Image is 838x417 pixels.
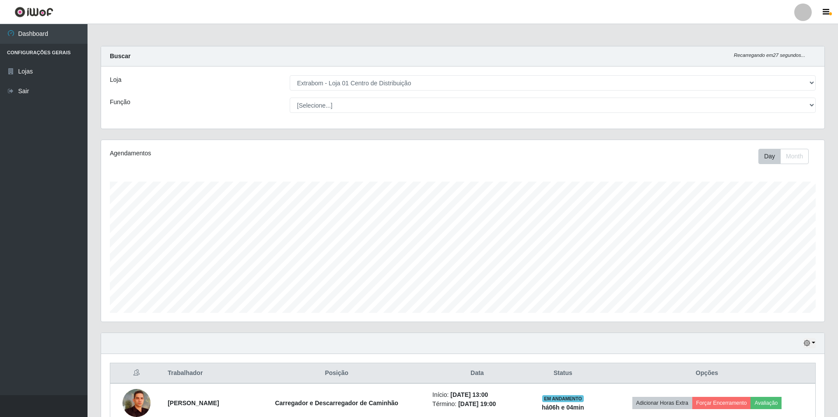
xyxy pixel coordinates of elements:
strong: há 06 h e 04 min [542,404,584,411]
button: Adicionar Horas Extra [632,397,692,409]
i: Recarregando em 27 segundos... [734,53,805,58]
th: Status [527,363,599,384]
th: Opções [599,363,816,384]
th: Posição [246,363,427,384]
span: EM ANDAMENTO [542,395,584,402]
li: Término: [432,399,522,409]
button: Day [758,149,781,164]
label: Loja [110,75,121,84]
img: 1744037163633.jpeg [123,389,151,417]
time: [DATE] 19:00 [458,400,496,407]
img: CoreUI Logo [14,7,53,18]
div: Agendamentos [110,149,396,158]
li: Início: [432,390,522,399]
button: Month [780,149,809,164]
label: Função [110,98,130,107]
button: Avaliação [750,397,782,409]
strong: Carregador e Descarregador de Caminhão [275,399,398,406]
div: Toolbar with button groups [758,149,816,164]
th: Data [427,363,527,384]
strong: Buscar [110,53,130,60]
th: Trabalhador [162,363,246,384]
strong: [PERSON_NAME] [168,399,219,406]
div: First group [758,149,809,164]
time: [DATE] 13:00 [450,391,488,398]
button: Forçar Encerramento [692,397,751,409]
